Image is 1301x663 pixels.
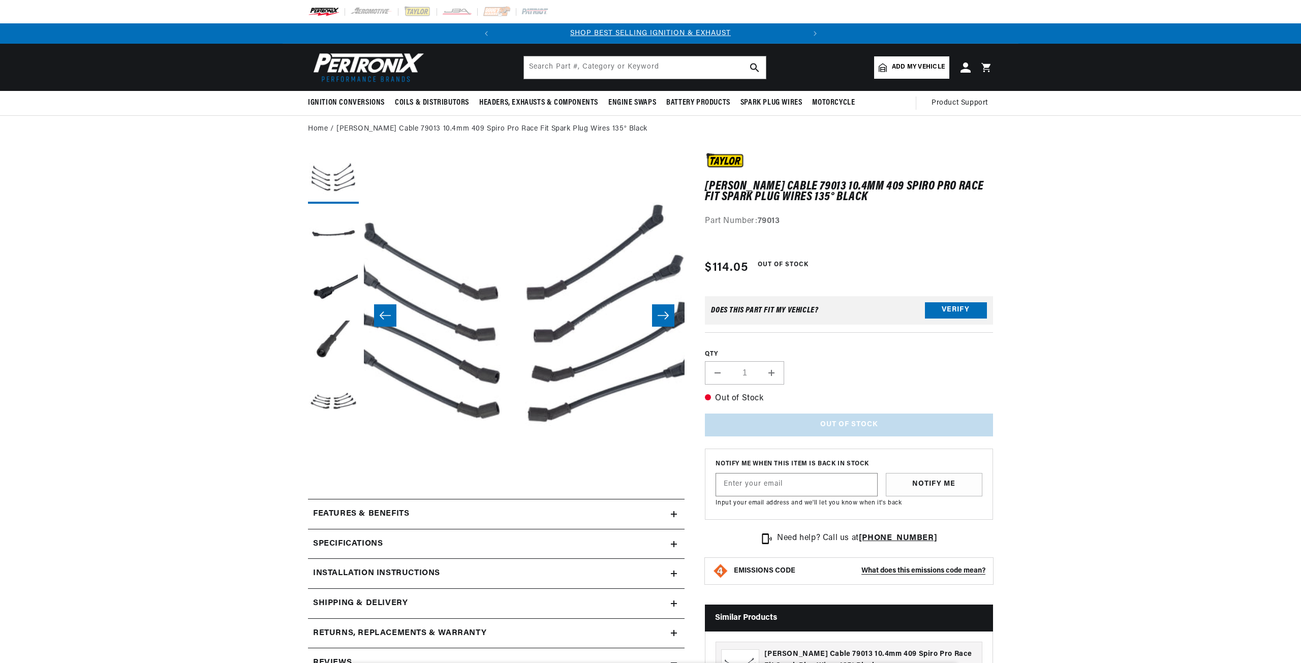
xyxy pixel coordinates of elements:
button: Load image 5 in gallery view [308,376,359,427]
div: 1 of 2 [497,28,805,39]
span: Ignition Conversions [308,98,385,108]
input: Enter your email [716,473,877,496]
h2: Specifications [313,538,383,551]
a: [PHONE_NUMBER] [859,534,937,542]
summary: Product Support [932,91,993,115]
nav: breadcrumbs [308,123,993,135]
strong: EMISSIONS CODE [734,567,795,575]
summary: Motorcycle [807,91,860,115]
media-gallery: Gallery Viewer [308,153,685,479]
summary: Installation instructions [308,559,685,588]
button: Load image 3 in gallery view [308,265,359,315]
summary: Headers, Exhausts & Components [474,91,603,115]
img: Pertronix [308,50,425,85]
button: Notify Me [886,473,982,496]
summary: Features & Benefits [308,499,685,529]
summary: Shipping & Delivery [308,589,685,618]
a: Home [308,123,328,135]
summary: Ignition Conversions [308,91,390,115]
button: Load image 2 in gallery view [308,209,359,260]
input: Search Part #, Category or Keyword [524,56,766,79]
h2: Shipping & Delivery [313,597,408,610]
button: Slide left [374,304,396,327]
a: Add my vehicle [874,56,949,79]
h2: Similar Products [705,605,993,632]
div: Part Number: [705,215,993,228]
summary: Spark Plug Wires [735,91,808,115]
span: $114.05 [705,259,748,277]
h2: Features & Benefits [313,508,409,521]
h2: Installation instructions [313,567,440,580]
span: Coils & Distributors [395,98,469,108]
strong: 79013 [758,217,780,225]
span: Product Support [932,98,988,109]
h2: Returns, Replacements & Warranty [313,627,486,640]
span: Battery Products [666,98,730,108]
h1: [PERSON_NAME] Cable 79013 10.4mm 409 Spiro Pro Race Fit Spark Plug Wires 135° Black [705,181,993,202]
span: Engine Swaps [608,98,656,108]
summary: Returns, Replacements & Warranty [308,619,685,648]
slideshow-component: Translation missing: en.sections.announcements.announcement_bar [283,23,1018,44]
span: Input your email address and we'll let you know when it's back [716,500,902,506]
summary: Battery Products [661,91,735,115]
a: [PERSON_NAME] Cable 79013 10.4mm 409 Spiro Pro Race Fit Spark Plug Wires 135° Black [336,123,647,135]
button: Slide right [652,304,674,327]
label: QTY [705,350,993,359]
span: Headers, Exhausts & Components [479,98,598,108]
span: Spark Plug Wires [740,98,802,108]
img: Emissions code [713,563,729,579]
a: SHOP BEST SELLING IGNITION & EXHAUST [570,29,731,37]
summary: Coils & Distributors [390,91,474,115]
button: Translation missing: en.sections.announcements.next_announcement [805,23,825,44]
span: Notify me when this item is back in stock [716,459,982,469]
div: Does This part fit My vehicle? [711,306,818,314]
button: Load image 4 in gallery view [308,321,359,371]
p: Need help? Call us at [777,532,937,545]
strong: What does this emissions code mean? [861,567,985,575]
span: Motorcycle [812,98,855,108]
button: search button [744,56,766,79]
button: Verify [925,302,987,319]
summary: Specifications [308,529,685,559]
span: Add my vehicle [892,62,945,72]
button: Load image 1 in gallery view [308,153,359,204]
button: Translation missing: en.sections.announcements.previous_announcement [476,23,497,44]
p: Out of Stock [705,392,993,405]
span: Out of Stock [752,259,814,271]
summary: Engine Swaps [603,91,661,115]
div: Announcement [497,28,805,39]
button: EMISSIONS CODEWhat does this emissions code mean? [734,566,985,576]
